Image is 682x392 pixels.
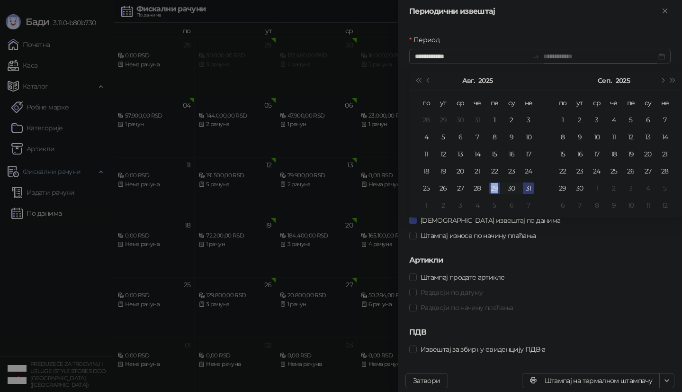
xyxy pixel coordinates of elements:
[472,200,483,211] div: 4
[523,114,534,126] div: 3
[554,146,571,163] td: 2025-09-15
[605,111,622,128] td: 2025-09-04
[520,128,537,146] td: 2025-08-10
[656,94,673,111] th: не
[642,131,654,143] div: 13
[625,165,637,177] div: 26
[520,146,537,163] td: 2025-08-17
[656,128,673,146] td: 2025-09-14
[472,182,483,194] div: 28
[489,148,500,160] div: 15
[659,6,671,17] button: Close
[591,182,602,194] div: 1
[656,163,673,180] td: 2025-09-28
[625,148,637,160] div: 19
[503,111,520,128] td: 2025-08-02
[506,148,517,160] div: 16
[622,94,639,111] th: пе
[417,215,564,226] span: [DEMOGRAPHIC_DATA] извештај по данима
[486,94,503,111] th: пе
[605,128,622,146] td: 2025-09-11
[639,94,656,111] th: су
[574,114,585,126] div: 2
[639,111,656,128] td: 2025-09-06
[554,128,571,146] td: 2025-09-08
[574,131,585,143] div: 9
[506,165,517,177] div: 23
[409,327,671,338] h5: ПДВ
[588,163,605,180] td: 2025-09-24
[486,197,503,214] td: 2025-09-05
[642,165,654,177] div: 27
[591,165,602,177] div: 24
[625,114,637,126] div: 5
[591,200,602,211] div: 8
[608,114,619,126] div: 4
[571,111,588,128] td: 2025-09-02
[557,182,568,194] div: 29
[554,197,571,214] td: 2025-10-06
[472,148,483,160] div: 14
[423,71,434,90] button: Претходни месец (PageUp)
[462,71,475,90] button: Изабери месец
[438,114,449,126] div: 29
[435,94,452,111] th: ут
[418,180,435,197] td: 2025-08-25
[523,131,534,143] div: 10
[486,128,503,146] td: 2025-08-08
[486,146,503,163] td: 2025-08-15
[520,197,537,214] td: 2025-09-07
[588,146,605,163] td: 2025-09-17
[598,71,611,90] button: Изабери месец
[659,131,671,143] div: 14
[503,163,520,180] td: 2025-08-23
[435,128,452,146] td: 2025-08-05
[503,180,520,197] td: 2025-08-30
[486,163,503,180] td: 2025-08-22
[642,148,654,160] div: 20
[591,131,602,143] div: 10
[622,180,639,197] td: 2025-10-03
[409,35,445,45] label: Период
[522,373,660,388] button: Штампај на термалном штампачу
[435,111,452,128] td: 2025-07-29
[421,131,432,143] div: 4
[452,163,469,180] td: 2025-08-20
[478,71,493,90] button: Изабери годину
[656,180,673,197] td: 2025-10-05
[506,114,517,126] div: 2
[557,200,568,211] div: 6
[608,200,619,211] div: 9
[622,197,639,214] td: 2025-10-10
[659,114,671,126] div: 7
[415,51,528,62] input: Период
[489,114,500,126] div: 1
[413,71,423,90] button: Претходна година (Control + left)
[557,114,568,126] div: 1
[608,148,619,160] div: 18
[421,165,432,177] div: 18
[574,165,585,177] div: 23
[417,344,549,355] span: Извештај за збирну евиденцију ПДВ-а
[472,114,483,126] div: 31
[605,197,622,214] td: 2025-10-09
[571,146,588,163] td: 2025-09-16
[417,287,486,298] span: Раздвоји по датуму
[571,128,588,146] td: 2025-09-09
[438,182,449,194] div: 26
[605,146,622,163] td: 2025-09-18
[503,94,520,111] th: су
[520,111,537,128] td: 2025-08-03
[438,131,449,143] div: 5
[452,128,469,146] td: 2025-08-06
[418,128,435,146] td: 2025-08-04
[625,131,637,143] div: 12
[452,146,469,163] td: 2025-08-13
[571,94,588,111] th: ут
[557,131,568,143] div: 8
[588,94,605,111] th: ср
[622,128,639,146] td: 2025-09-12
[588,180,605,197] td: 2025-10-01
[622,146,639,163] td: 2025-09-19
[520,180,537,197] td: 2025-08-31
